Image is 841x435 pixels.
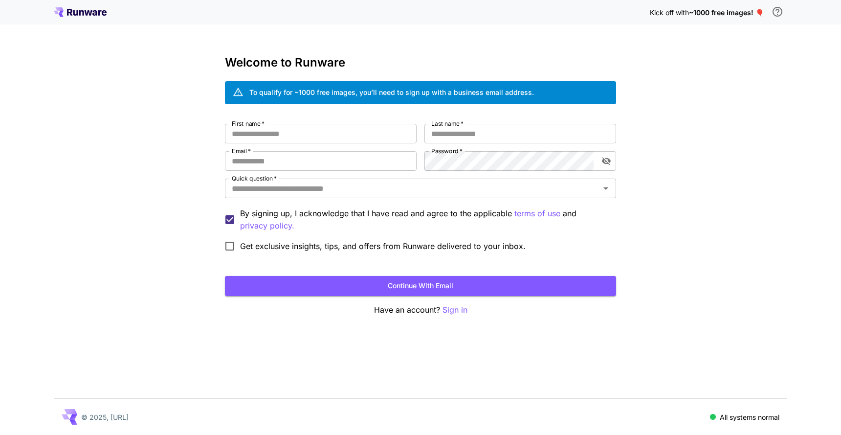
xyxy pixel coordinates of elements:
div: To qualify for ~1000 free images, you’ll need to sign up with a business email address. [249,87,534,97]
p: © 2025, [URL] [81,412,129,422]
button: toggle password visibility [598,152,615,170]
button: Sign in [443,304,467,316]
p: By signing up, I acknowledge that I have read and agree to the applicable and [240,207,608,232]
label: Last name [431,119,464,128]
span: ~1000 free images! 🎈 [689,8,764,17]
h3: Welcome to Runware [225,56,616,69]
button: By signing up, I acknowledge that I have read and agree to the applicable and privacy policy. [514,207,560,220]
label: First name [232,119,265,128]
button: By signing up, I acknowledge that I have read and agree to the applicable terms of use and [240,220,294,232]
span: Kick off with [650,8,689,17]
label: Quick question [232,174,277,183]
button: Continue with email [225,276,616,296]
span: Get exclusive insights, tips, and offers from Runware delivered to your inbox. [240,240,526,252]
p: All systems normal [720,412,779,422]
button: In order to qualify for free credit, you need to sign up with a business email address and click ... [768,2,787,22]
p: terms of use [514,207,560,220]
label: Email [232,147,251,155]
p: Have an account? [225,304,616,316]
p: privacy policy. [240,220,294,232]
button: Open [599,182,613,195]
label: Password [431,147,463,155]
